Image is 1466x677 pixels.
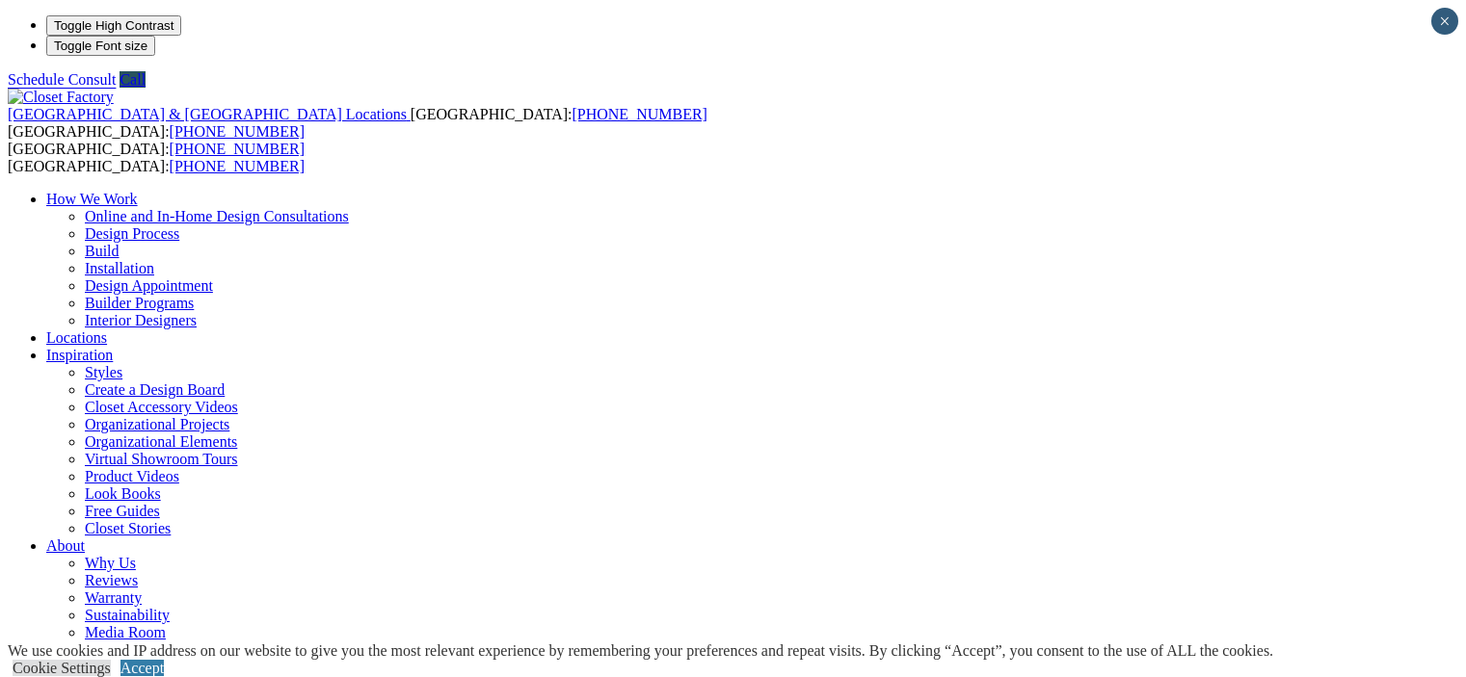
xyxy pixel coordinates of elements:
a: Organizational Elements [85,433,237,450]
a: [PHONE_NUMBER] [170,141,305,157]
a: [PHONE_NUMBER] [572,106,706,122]
a: Reviews [85,572,138,588]
span: [GEOGRAPHIC_DATA] & [GEOGRAPHIC_DATA] Locations [8,106,407,122]
a: Virtual Showroom Tours [85,451,238,467]
a: [GEOGRAPHIC_DATA] & [GEOGRAPHIC_DATA] Locations [8,106,411,122]
span: Toggle High Contrast [54,18,173,33]
a: Why Us [85,555,136,571]
a: Organizational Projects [85,416,229,432]
button: Close [1431,8,1458,35]
a: Locations [46,329,107,346]
a: Schedule Consult [8,71,116,88]
div: We use cookies and IP address on our website to give you the most relevant experience by remember... [8,642,1273,660]
a: Call [120,71,146,88]
span: [GEOGRAPHIC_DATA]: [GEOGRAPHIC_DATA]: [8,141,305,174]
a: Closet Factory Cares [85,641,214,658]
a: Installation [85,260,154,276]
a: Accept [120,660,164,676]
button: Toggle High Contrast [46,15,181,36]
a: [PHONE_NUMBER] [170,158,305,174]
a: [PHONE_NUMBER] [170,123,305,140]
button: Toggle Font size [46,36,155,56]
a: Closet Accessory Videos [85,399,238,415]
span: [GEOGRAPHIC_DATA]: [GEOGRAPHIC_DATA]: [8,106,707,140]
a: Media Room [85,624,166,640]
a: Inspiration [46,347,113,363]
a: Free Guides [85,503,160,519]
a: Look Books [85,485,161,502]
a: About [46,537,85,554]
a: Warranty [85,589,142,606]
a: Sustainability [85,607,170,623]
a: Cookie Settings [13,660,111,676]
a: Create a Design Board [85,381,225,398]
a: Builder Programs [85,295,194,311]
a: Design Appointment [85,277,213,294]
a: Interior Designers [85,312,197,328]
a: Closet Stories [85,520,171,536]
img: Closet Factory [8,89,114,106]
a: Online and In-Home Design Consultations [85,208,349,224]
a: Design Process [85,225,179,242]
a: Product Videos [85,468,179,484]
a: How We Work [46,191,138,207]
a: Styles [85,364,122,380]
span: Toggle Font size [54,39,147,53]
a: Build [85,243,120,259]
